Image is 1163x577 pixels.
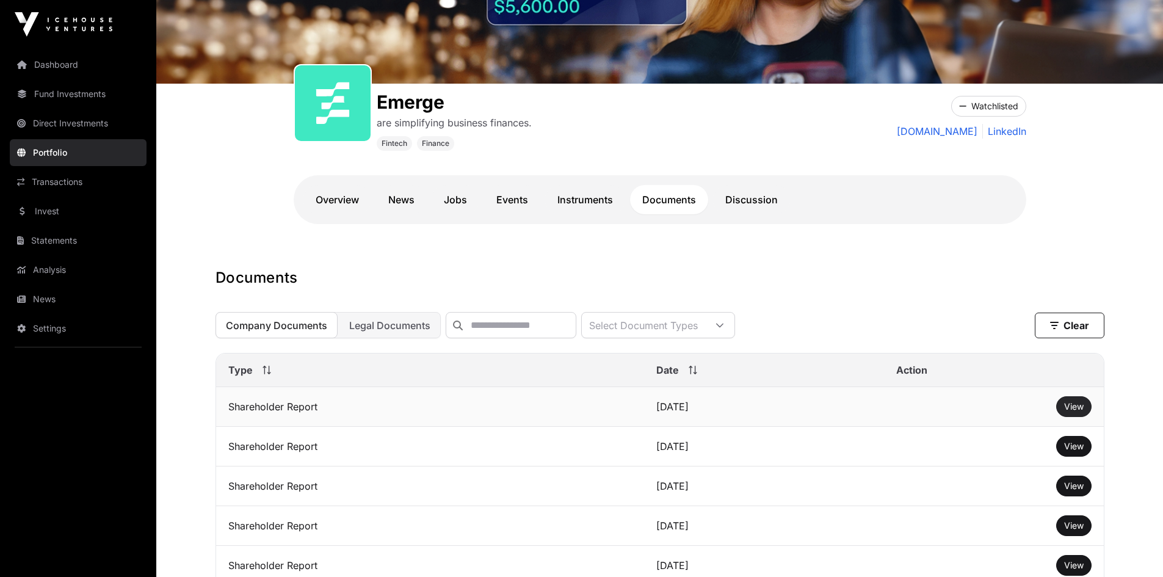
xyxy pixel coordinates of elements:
[216,312,338,338] button: Company Documents
[10,198,147,225] a: Invest
[1056,436,1092,457] button: View
[422,139,449,148] span: Finance
[349,319,430,332] span: Legal Documents
[228,363,253,377] span: Type
[1056,555,1092,576] button: View
[1064,481,1084,491] span: View
[10,51,147,78] a: Dashboard
[1064,440,1084,452] a: View
[713,185,790,214] a: Discussion
[545,185,625,214] a: Instruments
[216,387,644,427] td: Shareholder Report
[1064,401,1084,413] a: View
[484,185,540,214] a: Events
[1056,396,1092,417] button: View
[656,363,679,377] span: Date
[382,139,407,148] span: Fintech
[10,227,147,254] a: Statements
[377,91,532,113] h1: Emerge
[1064,560,1084,570] span: View
[303,185,1016,214] nav: Tabs
[644,387,884,427] td: [DATE]
[644,427,884,466] td: [DATE]
[10,286,147,313] a: News
[10,256,147,283] a: Analysis
[1064,480,1084,492] a: View
[216,427,644,466] td: Shareholder Report
[376,185,427,214] a: News
[630,185,708,214] a: Documents
[1102,518,1163,577] iframe: Chat Widget
[982,124,1026,139] a: LinkedIn
[1056,515,1092,536] button: View
[1064,401,1084,412] span: View
[1064,559,1084,572] a: View
[1035,313,1104,338] button: Clear
[582,313,705,338] div: Select Document Types
[432,185,479,214] a: Jobs
[10,315,147,342] a: Settings
[216,506,644,546] td: Shareholder Report
[216,268,1104,288] h1: Documents
[10,139,147,166] a: Portfolio
[15,12,112,37] img: Icehouse Ventures Logo
[10,110,147,137] a: Direct Investments
[1064,441,1084,451] span: View
[216,466,644,506] td: Shareholder Report
[226,319,327,332] span: Company Documents
[10,169,147,195] a: Transactions
[1064,520,1084,531] span: View
[896,363,927,377] span: Action
[10,81,147,107] a: Fund Investments
[377,115,532,130] p: are simplifying business finances.
[303,185,371,214] a: Overview
[897,124,977,139] a: [DOMAIN_NAME]
[1064,520,1084,532] a: View
[951,96,1026,117] button: Watchlisted
[339,312,441,338] button: Legal Documents
[1056,476,1092,496] button: View
[300,70,366,136] img: SVGs_Emerge.svg
[644,466,884,506] td: [DATE]
[644,506,884,546] td: [DATE]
